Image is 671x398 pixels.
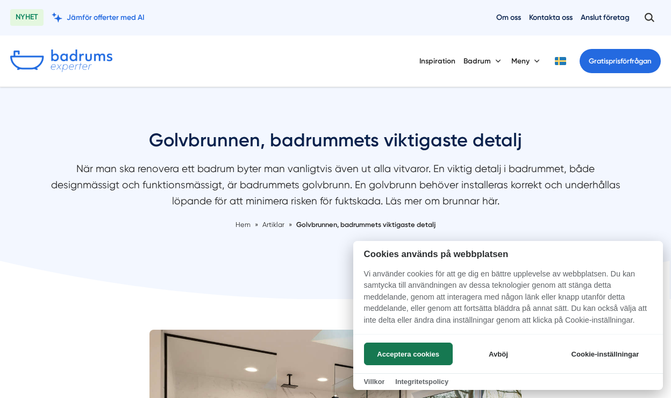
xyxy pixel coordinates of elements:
[455,343,541,365] button: Avböj
[395,378,448,386] a: Integritetspolicy
[353,249,663,259] h2: Cookies används på webbplatsen
[558,343,652,365] button: Cookie-inställningar
[353,268,663,334] p: Vi använder cookies för att ge dig en bättre upplevelse av webbplatsen. Du kan samtycka till anvä...
[364,343,453,365] button: Acceptera cookies
[364,378,385,386] a: Villkor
